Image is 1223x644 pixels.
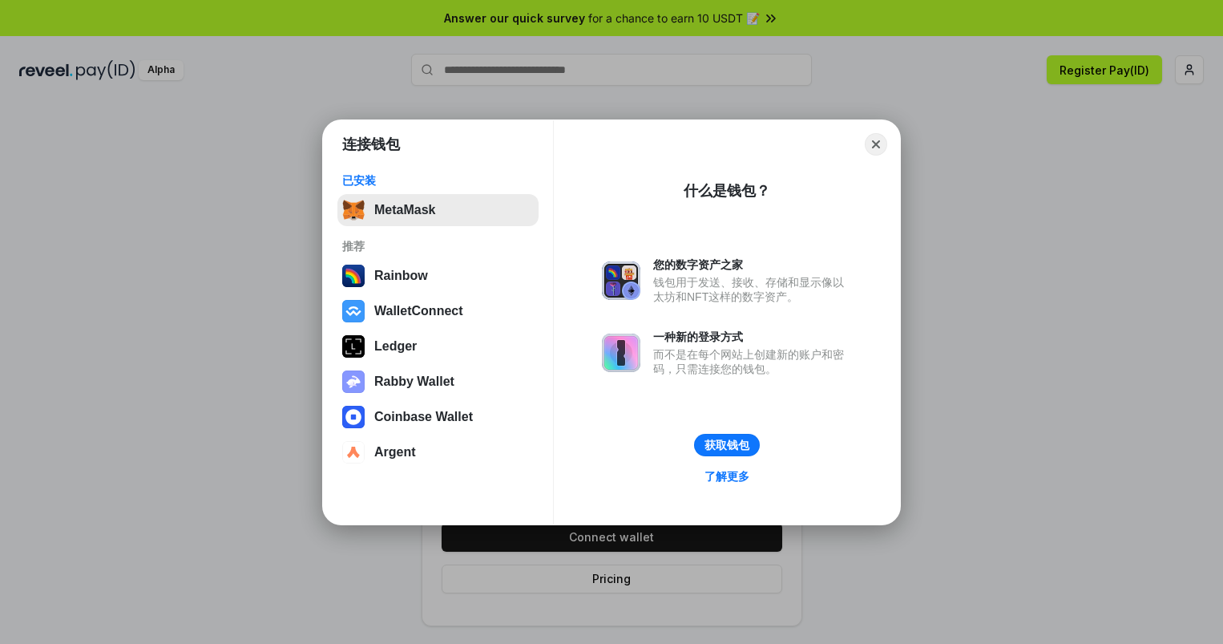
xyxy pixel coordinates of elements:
img: svg+xml,%3Csvg%20width%3D%2228%22%20height%3D%2228%22%20viewBox%3D%220%200%2028%2028%22%20fill%3D... [342,300,365,322]
div: 了解更多 [704,469,749,484]
button: Argent [337,436,539,468]
div: Argent [374,445,416,460]
div: Ledger [374,339,417,354]
div: 什么是钱包？ [684,181,770,200]
img: svg+xml,%3Csvg%20xmlns%3D%22http%3A%2F%2Fwww.w3.org%2F2000%2Fsvg%22%20fill%3D%22none%22%20viewBox... [342,371,365,393]
div: Rainbow [374,269,428,283]
div: 推荐 [342,239,534,253]
button: Ledger [337,330,539,363]
div: 获取钱包 [704,438,749,452]
div: WalletConnect [374,304,463,318]
button: WalletConnect [337,295,539,327]
div: 已安装 [342,173,534,188]
div: Rabby Wallet [374,375,454,389]
button: Rabby Wallet [337,366,539,398]
div: 钱包用于发送、接收、存储和显示像以太坊和NFT这样的数字资产。 [653,275,852,304]
img: svg+xml,%3Csvg%20fill%3D%22none%22%20height%3D%2233%22%20viewBox%3D%220%200%2035%2033%22%20width%... [342,199,365,221]
div: MetaMask [374,203,435,217]
img: svg+xml,%3Csvg%20xmlns%3D%22http%3A%2F%2Fwww.w3.org%2F2000%2Fsvg%22%20fill%3D%22none%22%20viewBox... [602,261,640,300]
img: svg+xml,%3Csvg%20xmlns%3D%22http%3A%2F%2Fwww.w3.org%2F2000%2Fsvg%22%20width%3D%2228%22%20height%3... [342,335,365,358]
button: 获取钱包 [694,434,760,456]
img: svg+xml,%3Csvg%20width%3D%2228%22%20height%3D%2228%22%20viewBox%3D%220%200%2028%2028%22%20fill%3D... [342,406,365,428]
img: svg+xml,%3Csvg%20xmlns%3D%22http%3A%2F%2Fwww.w3.org%2F2000%2Fsvg%22%20fill%3D%22none%22%20viewBox... [602,334,640,372]
img: svg+xml,%3Csvg%20width%3D%22120%22%20height%3D%22120%22%20viewBox%3D%220%200%20120%20120%22%20fil... [342,265,365,287]
h1: 连接钱包 [342,135,400,154]
img: svg+xml,%3Csvg%20width%3D%2228%22%20height%3D%2228%22%20viewBox%3D%220%200%2028%2028%22%20fill%3D... [342,441,365,464]
a: 了解更多 [695,466,759,487]
div: 您的数字资产之家 [653,257,852,272]
button: Rainbow [337,260,539,292]
div: Coinbase Wallet [374,410,473,424]
button: Close [865,133,887,156]
button: MetaMask [337,194,539,226]
button: Coinbase Wallet [337,401,539,433]
div: 一种新的登录方式 [653,330,852,344]
div: 而不是在每个网站上创建新的账户和密码，只需连接您的钱包。 [653,347,852,376]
